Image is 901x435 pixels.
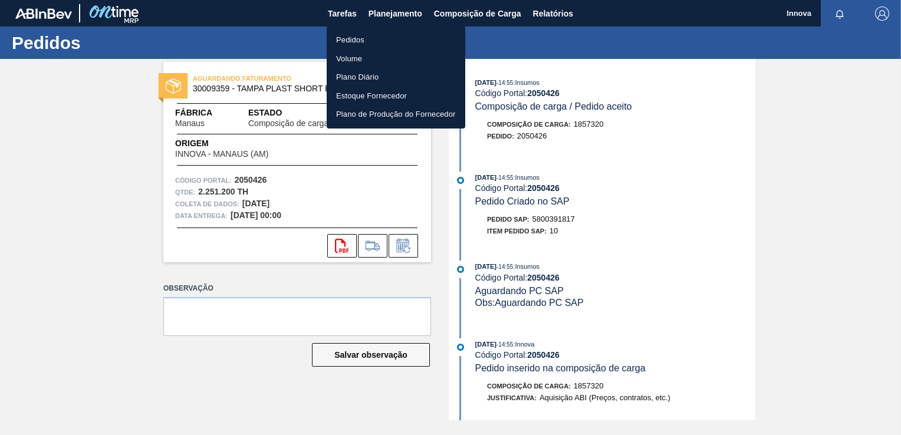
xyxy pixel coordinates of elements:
[327,87,465,106] a: Estoque Fornecedor
[327,68,465,87] a: Plano Diário
[327,50,465,68] a: Volume
[327,105,465,124] a: Plano de Produção do Fornecedor
[327,31,465,50] a: Pedidos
